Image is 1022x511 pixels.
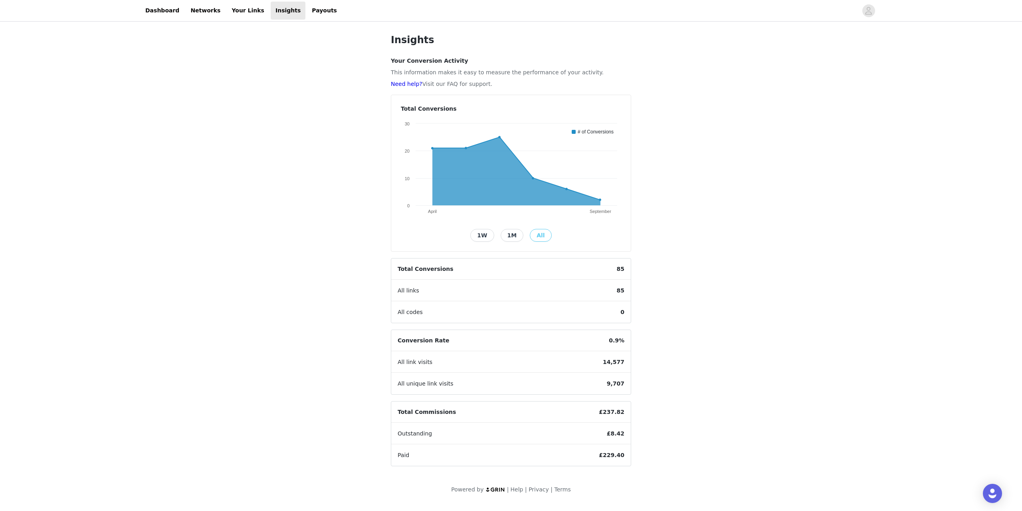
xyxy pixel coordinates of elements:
[391,68,631,77] p: This information makes it easy to measure the performance of your activity.
[485,487,505,492] img: logo
[530,229,551,242] button: All
[141,2,184,20] a: Dashboard
[470,229,494,242] button: 1W
[501,229,524,242] button: 1M
[391,81,422,87] a: Need help?
[186,2,225,20] a: Networks
[391,33,631,47] h1: Insights
[610,258,631,280] span: 85
[391,258,460,280] span: Total Conversions
[391,373,460,394] span: All unique link visits
[405,121,410,126] text: 30
[407,203,410,208] text: 0
[391,57,631,65] h4: Your Conversion Activity
[551,486,553,493] span: |
[602,330,631,351] span: 0.9%
[592,445,631,466] span: £229.40
[507,486,509,493] span: |
[529,486,549,493] a: Privacy
[391,302,429,323] span: All codes
[600,423,631,444] span: £8.42
[590,209,611,214] text: September
[511,486,523,493] a: Help
[614,302,631,323] span: 0
[525,486,527,493] span: |
[391,330,456,351] span: Conversion Rate
[391,423,438,444] span: Outstanding
[271,2,305,20] a: Insights
[596,352,631,373] span: 14,577
[307,2,342,20] a: Payouts
[391,352,439,373] span: All link visits
[451,486,483,493] span: Powered by
[554,486,570,493] a: Terms
[610,280,631,301] span: 85
[592,402,631,423] span: £237.82
[578,129,614,135] text: # of Conversions
[865,4,872,17] div: avatar
[401,105,621,113] h4: Total Conversions
[983,484,1002,503] div: Open Intercom Messenger
[405,149,410,153] text: 20
[391,445,416,466] span: Paid
[405,176,410,181] text: 10
[600,373,631,394] span: 9,707
[428,209,437,214] text: April
[391,80,631,88] p: Visit our FAQ for support.
[391,280,426,301] span: All links
[391,402,462,423] span: Total Commissions
[227,2,269,20] a: Your Links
